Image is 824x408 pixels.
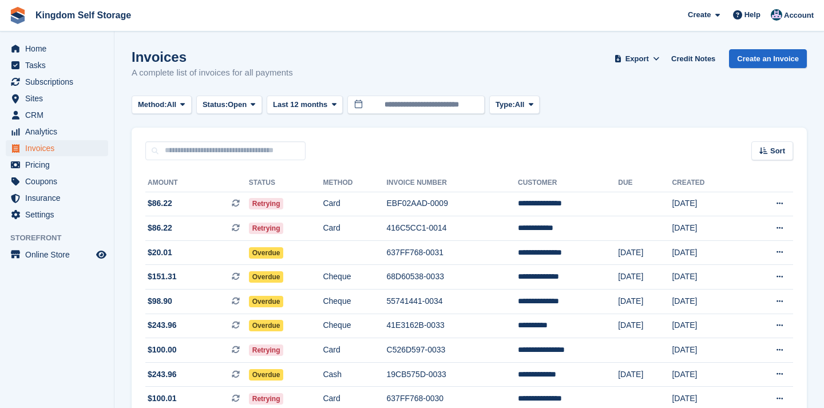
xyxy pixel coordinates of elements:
a: menu [6,74,108,90]
span: $243.96 [148,369,177,381]
td: [DATE] [618,290,672,314]
span: Coupons [25,173,94,189]
a: menu [6,207,108,223]
th: Due [618,174,672,192]
td: [DATE] [618,240,672,265]
span: Home [25,41,94,57]
span: Export [625,53,649,65]
span: Subscriptions [25,74,94,90]
button: Method: All [132,96,192,114]
td: 68D60538-0033 [387,265,518,290]
span: Method: [138,99,167,110]
a: menu [6,247,108,263]
p: A complete list of invoices for all payments [132,66,293,80]
td: Cheque [323,314,386,338]
span: Sort [770,145,785,157]
span: Open [228,99,247,110]
span: Overdue [249,271,284,283]
span: Sites [25,90,94,106]
span: Overdue [249,320,284,331]
td: Card [323,338,386,363]
td: [DATE] [672,338,742,363]
span: Overdue [249,247,284,259]
th: Customer [518,174,618,192]
a: menu [6,57,108,73]
span: Analytics [25,124,94,140]
td: [DATE] [672,362,742,387]
span: Settings [25,207,94,223]
td: 416C5CC1-0014 [387,216,518,241]
span: $20.01 [148,247,172,259]
span: $86.22 [148,197,172,209]
td: 637FF768-0031 [387,240,518,265]
td: Cheque [323,290,386,314]
th: Invoice Number [387,174,518,192]
td: Cheque [323,265,386,290]
a: menu [6,90,108,106]
span: All [515,99,525,110]
span: Retrying [249,198,284,209]
span: Online Store [25,247,94,263]
td: [DATE] [672,314,742,338]
a: Create an Invoice [729,49,807,68]
span: $100.01 [148,393,177,405]
a: menu [6,140,108,156]
th: Amount [145,174,249,192]
span: Status: [203,99,228,110]
a: menu [6,157,108,173]
span: Retrying [249,223,284,234]
img: stora-icon-8386f47178a22dfd0bd8f6a31ec36ba5ce8667c1dd55bd0f319d3a0aa187defe.svg [9,7,26,24]
a: Preview store [94,248,108,262]
td: [DATE] [618,314,672,338]
td: 41E3162B-0033 [387,314,518,338]
td: 19CB575D-0033 [387,362,518,387]
a: Credit Notes [667,49,720,68]
th: Created [672,174,742,192]
td: [DATE] [618,265,672,290]
img: Bradley Werlin [771,9,782,21]
a: Kingdom Self Storage [31,6,136,25]
td: [DATE] [672,265,742,290]
span: Create [688,9,711,21]
th: Status [249,174,323,192]
span: $243.96 [148,319,177,331]
span: $86.22 [148,222,172,234]
button: Export [612,49,662,68]
span: Pricing [25,157,94,173]
span: Retrying [249,344,284,356]
span: Invoices [25,140,94,156]
span: Account [784,10,814,21]
a: menu [6,41,108,57]
span: Type: [496,99,515,110]
td: C526D597-0033 [387,338,518,363]
span: $98.90 [148,295,172,307]
span: Insurance [25,190,94,206]
td: [DATE] [672,192,742,216]
td: Cash [323,362,386,387]
span: Last 12 months [273,99,327,110]
td: Card [323,216,386,241]
button: Status: Open [196,96,262,114]
button: Type: All [489,96,540,114]
span: $151.31 [148,271,177,283]
span: $100.00 [148,344,177,356]
th: Method [323,174,386,192]
a: menu [6,124,108,140]
button: Last 12 months [267,96,343,114]
td: [DATE] [618,362,672,387]
td: [DATE] [672,216,742,241]
a: menu [6,107,108,123]
span: Tasks [25,57,94,73]
a: menu [6,173,108,189]
td: Card [323,192,386,216]
span: CRM [25,107,94,123]
td: [DATE] [672,290,742,314]
span: Retrying [249,393,284,405]
span: Help [744,9,760,21]
span: All [167,99,177,110]
a: menu [6,190,108,206]
td: 55741441-0034 [387,290,518,314]
td: [DATE] [672,240,742,265]
span: Overdue [249,296,284,307]
td: EBF02AAD-0009 [387,192,518,216]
